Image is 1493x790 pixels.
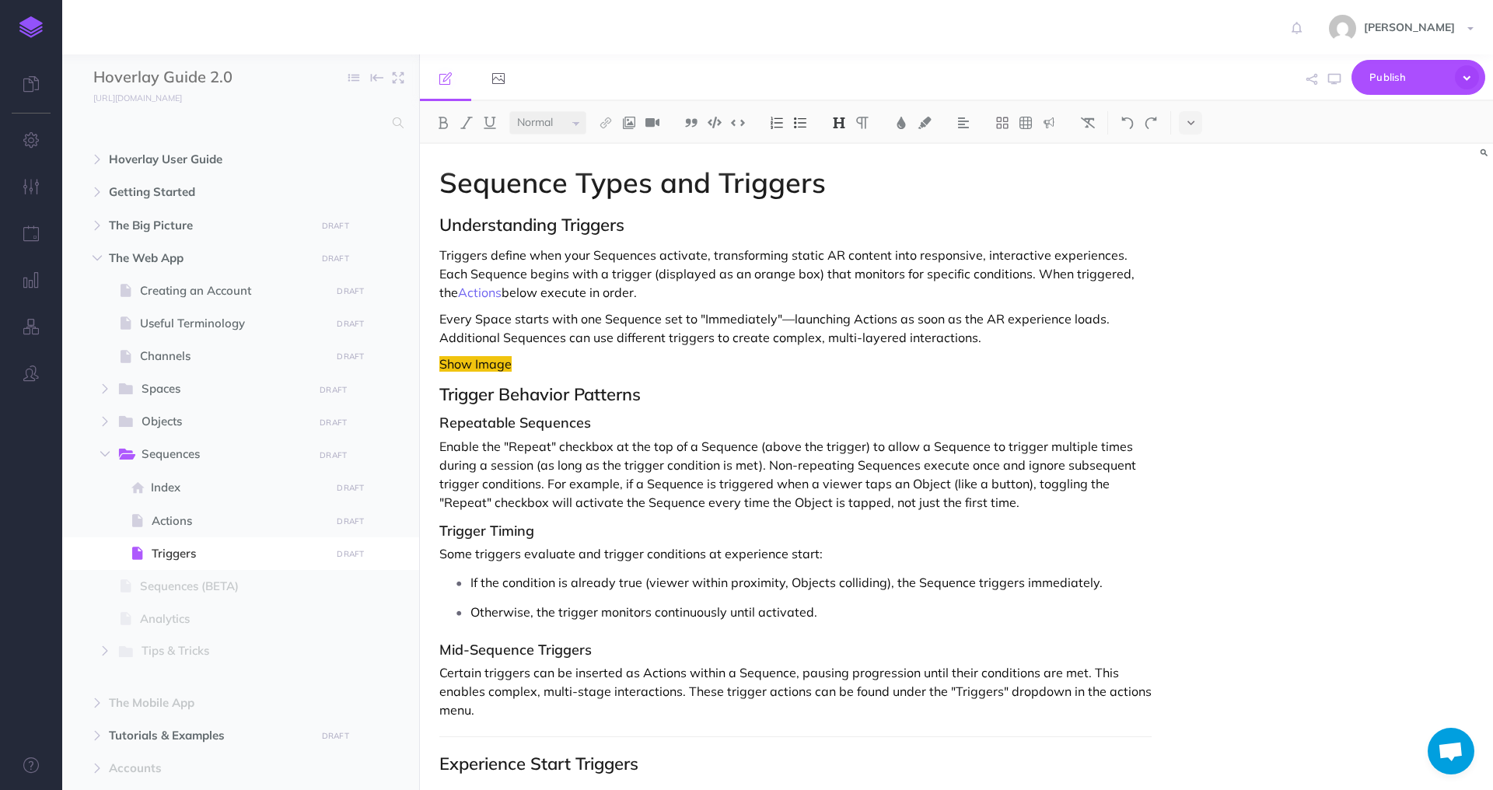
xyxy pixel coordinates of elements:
[109,183,306,201] span: Getting Started
[439,663,1152,719] p: Certain triggers can be inserted as Actions within a Sequence, pausing progression until their co...
[708,117,722,128] img: Code block button
[331,348,370,365] button: DRAFT
[1042,117,1056,129] img: Callout dropdown menu button
[622,117,636,129] img: Add image button
[645,117,659,129] img: Add video button
[439,415,1152,431] h3: Repeatable Sequences
[109,150,306,169] span: Hoverlay User Guide
[140,577,326,596] span: Sequences (BETA)
[314,446,353,464] button: DRAFT
[320,385,347,395] small: DRAFT
[770,117,784,129] img: Ordered list button
[956,117,970,129] img: Alignment dropdown menu button
[439,642,1152,658] h3: Mid-Sequence Triggers
[93,109,383,137] input: Search
[331,282,370,300] button: DRAFT
[316,217,355,235] button: DRAFT
[314,414,353,432] button: DRAFT
[439,167,1152,198] h1: Sequence Types and Triggers
[793,117,807,129] img: Unordered list button
[337,319,364,329] small: DRAFT
[483,117,497,129] img: Underline button
[140,281,326,300] span: Creating an Account
[320,418,347,428] small: DRAFT
[322,731,349,741] small: DRAFT
[436,117,450,129] img: Bold button
[331,512,370,530] button: DRAFT
[470,600,1152,624] p: Otherwise, the trigger monitors continuously until activated.
[314,381,353,399] button: DRAFT
[894,117,908,129] img: Text color button
[93,66,276,89] input: Documentation Name
[1329,15,1356,42] img: 77ccc8640e6810896caf63250b60dd8b.jpg
[322,221,349,231] small: DRAFT
[109,726,306,745] span: Tutorials & Examples
[337,351,364,362] small: DRAFT
[599,117,613,129] img: Link button
[439,309,1152,347] p: Every Space starts with one Sequence set to "Immediately"—launching Actions as soon as the AR exp...
[142,641,302,662] span: Tips & Tricks
[439,385,1152,404] h2: Trigger Behavior Patterns
[322,253,349,264] small: DRAFT
[855,117,869,129] img: Paragraph button
[316,250,355,267] button: DRAFT
[1351,60,1485,95] button: Publish
[439,437,1152,512] p: Enable the "Repeat" checkbox at the top of a Sequence (above the trigger) to allow a Sequence to ...
[109,249,306,267] span: The Web App
[93,93,182,103] small: [URL][DOMAIN_NAME]
[1369,65,1447,89] span: Publish
[320,450,347,460] small: DRAFT
[152,512,326,530] span: Actions
[439,356,512,372] span: Show Image
[337,549,364,559] small: DRAFT
[439,215,1152,234] h2: Understanding Triggers
[142,379,302,400] span: Spaces
[1121,117,1135,129] img: Undo
[19,16,43,38] img: logo-mark.svg
[439,544,1152,563] p: Some triggers evaluate and trigger conditions at experience start:
[140,314,326,333] span: Useful Terminology
[337,286,364,296] small: DRAFT
[331,479,370,497] button: DRAFT
[460,117,474,129] img: Italic button
[918,117,932,129] img: Text background color button
[832,117,846,129] img: Headings dropdown button
[142,445,302,465] span: Sequences
[142,412,302,432] span: Objects
[439,246,1152,302] p: Triggers define when your Sequences activate, transforming static AR content into responsive, int...
[140,347,326,365] span: Channels
[140,610,326,628] span: Analytics
[1081,117,1095,129] img: Clear styles button
[1356,20,1463,34] span: [PERSON_NAME]
[470,571,1152,594] p: If the condition is already true (viewer within proximity, Objects colliding), the Sequence trigg...
[458,285,502,300] a: Actions
[337,516,364,526] small: DRAFT
[151,478,326,497] span: Index
[1144,117,1158,129] img: Redo
[439,754,1152,773] h2: Experience Start Triggers
[62,89,198,105] a: [URL][DOMAIN_NAME]
[331,545,370,563] button: DRAFT
[109,216,306,235] span: The Big Picture
[331,315,370,333] button: DRAFT
[152,544,326,563] span: Triggers
[731,117,745,128] img: Inline code button
[439,523,1152,539] h3: Trigger Timing
[109,759,306,778] span: Accounts
[316,727,355,745] button: DRAFT
[337,483,364,493] small: DRAFT
[1019,117,1033,129] img: Create table button
[109,694,306,712] span: The Mobile App
[684,117,698,129] img: Blockquote button
[1428,728,1474,774] div: Open chat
